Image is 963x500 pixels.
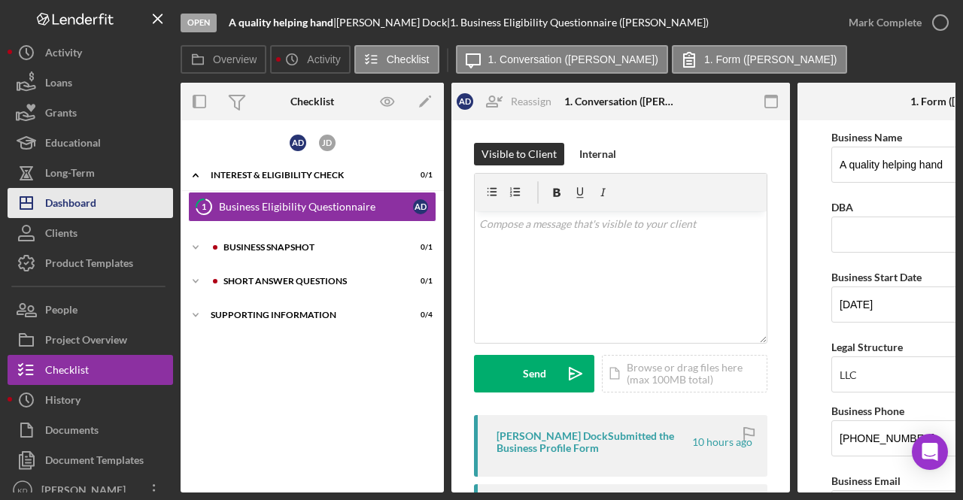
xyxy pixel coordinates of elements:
[319,135,336,151] div: J D
[181,14,217,32] div: Open
[579,143,616,165] div: Internal
[8,248,173,278] button: Product Templates
[45,38,82,71] div: Activity
[45,325,127,359] div: Project Overview
[449,86,567,117] button: ADReassign
[497,430,690,454] div: [PERSON_NAME] Dock Submitted the Business Profile Form
[474,143,564,165] button: Visible to Client
[692,436,752,448] time: 2025-08-14 15:17
[840,369,857,381] div: LLC
[387,53,430,65] label: Checklist
[406,243,433,252] div: 0 / 1
[672,45,847,74] button: 1. Form ([PERSON_NAME])
[564,95,677,108] div: 1. Conversation ([PERSON_NAME])
[45,128,101,162] div: Educational
[511,86,551,117] div: Reassign
[488,53,658,65] label: 1. Conversation ([PERSON_NAME])
[450,17,709,29] div: 1. Business Eligibility Questionnaire ([PERSON_NAME])
[290,135,306,151] div: A D
[572,143,624,165] button: Internal
[8,445,173,475] button: Document Templates
[831,405,904,417] label: Business Phone
[181,45,266,74] button: Overview
[229,17,336,29] div: |
[474,355,594,392] button: Send
[8,415,173,445] button: Documents
[17,486,27,495] text: KD
[8,218,173,248] button: Clients
[290,95,334,108] div: Checklist
[45,218,77,252] div: Clients
[8,325,173,355] button: Project Overview
[45,355,89,389] div: Checklist
[45,248,133,282] div: Product Templates
[8,188,173,218] button: Dashboard
[229,16,333,29] b: A quality helping hand
[45,188,96,222] div: Dashboard
[223,243,395,252] div: Business Snapshot
[849,8,922,38] div: Mark Complete
[45,385,81,419] div: History
[270,45,350,74] button: Activity
[202,202,206,211] tspan: 1
[704,53,837,65] label: 1. Form ([PERSON_NAME])
[188,192,436,222] a: 1Business Eligibility QuestionnaireAD
[523,355,546,392] div: Send
[8,355,173,385] button: Checklist
[456,45,668,74] button: 1. Conversation ([PERSON_NAME])
[457,93,473,110] div: A D
[406,171,433,180] div: 0 / 1
[406,311,433,320] div: 0 / 4
[8,98,173,128] button: Grants
[336,17,450,29] div: [PERSON_NAME] Dock |
[8,158,173,188] button: Long-Term
[211,171,395,180] div: Interest & Eligibility Check
[8,68,173,98] button: Loans
[831,271,922,283] label: Business Start Date
[45,415,99,449] div: Documents
[213,53,257,65] label: Overview
[45,445,144,479] div: Document Templates
[406,277,433,286] div: 0 / 1
[307,53,340,65] label: Activity
[912,434,948,470] div: Open Intercom Messenger
[45,295,77,329] div: People
[413,199,428,214] div: A D
[219,201,413,213] div: Business Eligibility Questionnaire
[834,8,955,38] button: Mark Complete
[223,277,395,286] div: Short Answer Questions
[45,98,77,132] div: Grants
[354,45,439,74] button: Checklist
[831,474,901,487] label: Business Email
[45,68,72,102] div: Loans
[8,38,173,68] button: Activity
[45,158,95,192] div: Long-Term
[8,385,173,415] button: History
[8,295,173,325] button: People
[831,131,902,144] label: Business Name
[211,311,395,320] div: Supporting Information
[8,128,173,158] button: Educational
[831,201,853,214] label: DBA
[481,143,557,165] div: Visible to Client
